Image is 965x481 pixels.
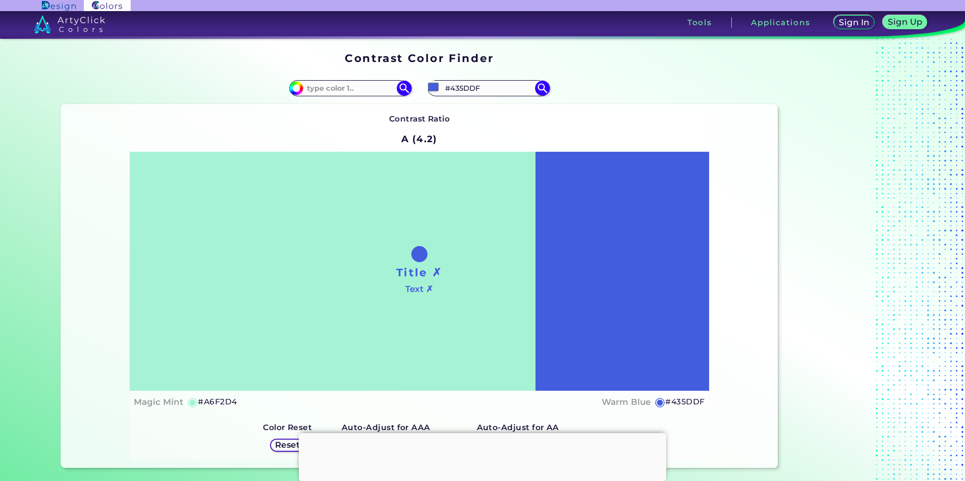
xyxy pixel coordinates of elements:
h4: Warm Blue [602,395,651,409]
h1: Contrast Color Finder [345,50,494,66]
input: type color 1.. [303,81,397,95]
h1: Title ✗ [396,265,443,280]
h3: Applications [751,19,810,26]
h5: Sign In [840,19,869,26]
h5: ◉ [655,396,666,408]
img: icon search [535,81,550,96]
img: icon search [397,81,412,96]
h5: Reset [276,441,299,449]
strong: Color Reset [263,423,312,432]
h4: Text ✗ [405,282,433,296]
h5: ◉ [187,396,198,408]
h3: Tools [687,19,712,26]
h2: A (4.2) [397,128,442,150]
h5: #A6F2D4 [198,395,237,408]
iframe: Advertisement [782,48,908,472]
img: logo_artyclick_colors_white.svg [34,15,105,33]
img: ArtyClick Design logo [42,1,76,11]
strong: Auto-Adjust for AAA [342,423,431,432]
h5: Sign Up [889,18,922,26]
input: type color 2.. [442,81,535,95]
a: Sign Up [885,16,926,29]
iframe: Advertisement [299,433,666,478]
a: Sign In [835,16,874,29]
h5: #435DDF [665,395,705,408]
h4: Magic Mint [134,395,183,409]
strong: Contrast Ratio [389,114,450,124]
strong: Auto-Adjust for AA [477,423,559,432]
